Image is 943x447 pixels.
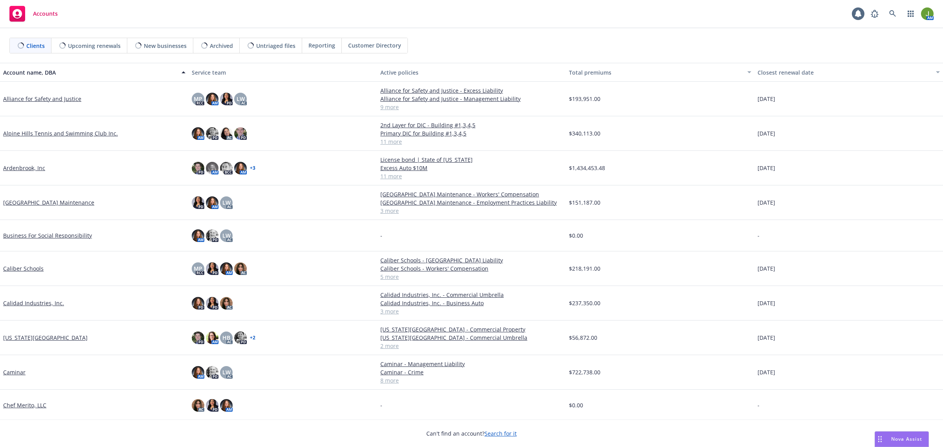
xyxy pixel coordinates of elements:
[222,198,231,207] span: LW
[380,273,563,281] a: 5 more
[220,93,233,105] img: photo
[569,129,600,137] span: $340,113.00
[380,325,563,333] a: [US_STATE][GEOGRAPHIC_DATA] - Commercial Property
[194,95,202,103] span: MP
[308,41,335,49] span: Reporting
[234,162,247,174] img: photo
[380,231,382,240] span: -
[192,162,204,174] img: photo
[758,68,931,77] div: Closest renewal date
[192,297,204,310] img: photo
[222,333,230,342] span: HB
[758,129,775,137] span: [DATE]
[206,162,218,174] img: photo
[220,162,233,174] img: photo
[380,368,563,376] a: Caminar - Crime
[3,129,118,137] a: Alpine Hills Tennis and Swimming Club Inc.
[380,264,563,273] a: Caliber Schools - Workers' Compensation
[380,207,563,215] a: 3 more
[348,41,401,49] span: Customer Directory
[758,231,760,240] span: -
[380,342,563,350] a: 2 more
[380,156,563,164] a: License bond | State of [US_STATE]
[3,264,44,273] a: Caliber Schools
[758,264,775,273] span: [DATE]
[380,376,563,385] a: 8 more
[758,164,775,172] span: [DATE]
[484,430,517,437] a: Search for it
[380,299,563,307] a: Calidad Industries, Inc. - Business Auto
[380,256,563,264] a: Caliber Schools - [GEOGRAPHIC_DATA] Liability
[566,63,754,82] button: Total premiums
[754,63,943,82] button: Closest renewal date
[903,6,919,22] a: Switch app
[33,11,58,17] span: Accounts
[220,297,233,310] img: photo
[569,333,597,342] span: $56,872.00
[380,164,563,172] a: Excess Auto $10M
[758,401,760,409] span: -
[206,127,218,140] img: photo
[380,68,563,77] div: Active policies
[3,401,46,409] a: Chef Merito, LLC
[3,231,92,240] a: Business For Social Responsibility
[6,3,61,25] a: Accounts
[194,264,202,273] span: MP
[206,297,218,310] img: photo
[192,229,204,242] img: photo
[3,333,88,342] a: [US_STATE][GEOGRAPHIC_DATA]
[875,432,885,447] div: Drag to move
[380,129,563,137] a: Primary DIC for Building #1,3,4,5
[569,95,600,103] span: $193,951.00
[867,6,882,22] a: Report a Bug
[206,93,218,105] img: photo
[68,42,121,50] span: Upcoming renewals
[380,103,563,111] a: 9 more
[206,366,218,379] img: photo
[758,368,775,376] span: [DATE]
[569,368,600,376] span: $722,738.00
[206,229,218,242] img: photo
[569,198,600,207] span: $151,187.00
[380,121,563,129] a: 2nd Layer for DIC - Building #1,3,4,5
[250,335,255,340] a: + 2
[380,172,563,180] a: 11 more
[758,198,775,207] span: [DATE]
[220,127,233,140] img: photo
[380,198,563,207] a: [GEOGRAPHIC_DATA] Maintenance - Employment Practices Liability
[220,399,233,412] img: photo
[758,299,775,307] span: [DATE]
[206,332,218,344] img: photo
[234,127,247,140] img: photo
[192,68,374,77] div: Service team
[3,299,64,307] a: Calidad Industries, Inc.
[426,429,517,438] span: Can't find an account?
[256,42,295,50] span: Untriaged files
[206,196,218,209] img: photo
[569,264,600,273] span: $218,191.00
[3,368,26,376] a: Caminar
[144,42,187,50] span: New businesses
[237,95,245,103] span: LW
[758,333,775,342] span: [DATE]
[380,190,563,198] a: [GEOGRAPHIC_DATA] Maintenance - Workers' Compensation
[3,164,45,172] a: Ardenbrook, Inc
[3,95,81,103] a: Alliance for Safety and Justice
[206,262,218,275] img: photo
[234,262,247,275] img: photo
[380,307,563,315] a: 3 more
[380,333,563,342] a: [US_STATE][GEOGRAPHIC_DATA] - Commercial Umbrella
[569,164,605,172] span: $1,434,453.48
[380,95,563,103] a: Alliance for Safety and Justice - Management Liability
[885,6,901,22] a: Search
[192,332,204,344] img: photo
[380,86,563,95] a: Alliance for Safety and Justice - Excess Liability
[569,401,583,409] span: $0.00
[250,166,255,170] a: + 3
